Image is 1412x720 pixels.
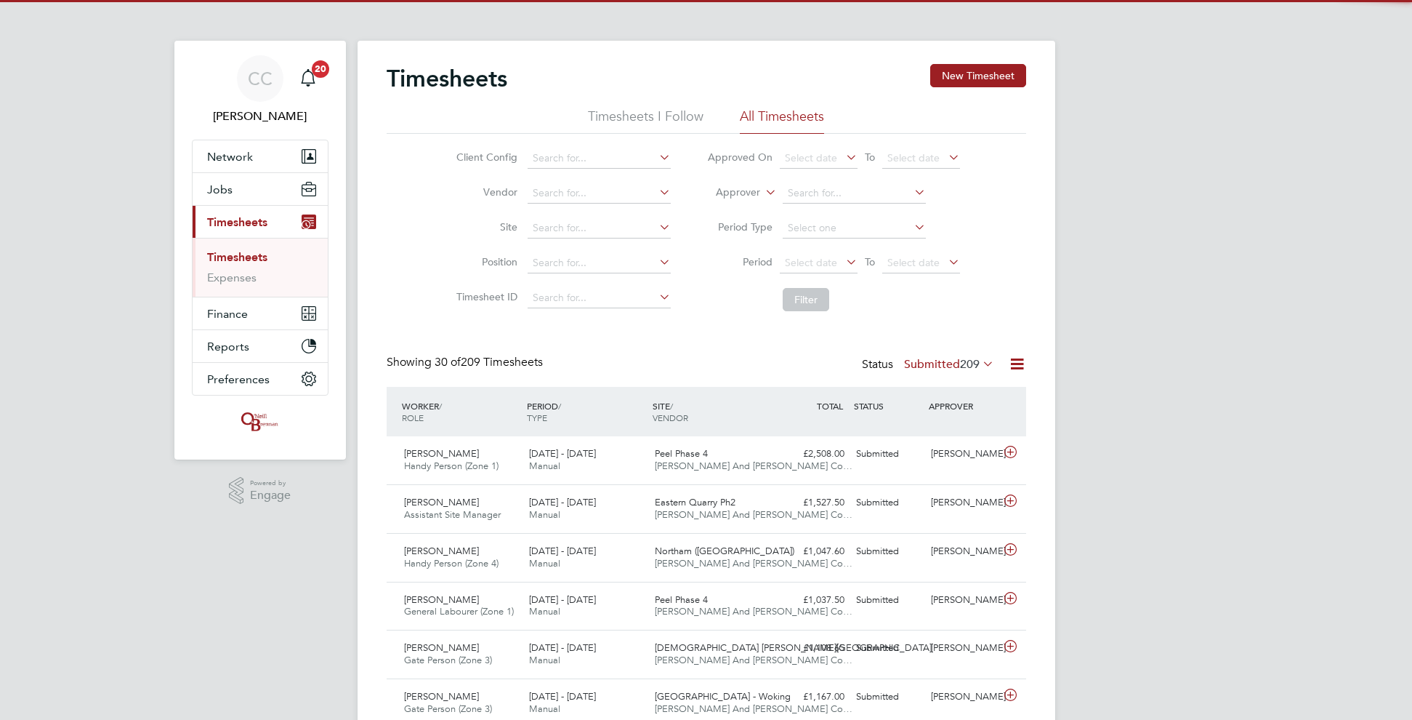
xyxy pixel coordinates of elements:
[404,557,499,569] span: Handy Person (Zone 4)
[817,400,843,412] span: TOTAL
[655,508,852,521] span: [PERSON_NAME] And [PERSON_NAME] Co…
[193,206,328,238] button: Timesheets
[558,400,561,412] span: /
[193,330,328,362] button: Reports
[404,447,479,460] span: [PERSON_NAME]
[452,290,517,303] label: Timesheet ID
[529,593,596,606] span: [DATE] - [DATE]
[785,256,837,269] span: Select date
[528,183,671,204] input: Search for...
[452,255,517,268] label: Position
[775,442,850,466] div: £2,508.00
[404,690,479,703] span: [PERSON_NAME]
[529,545,596,557] span: [DATE] - [DATE]
[452,185,517,199] label: Vendor
[653,412,688,423] span: VENDOR
[850,636,926,660] div: Submitted
[207,340,249,353] span: Reports
[192,410,328,433] a: Go to home page
[529,641,596,654] span: [DATE] - [DATE]
[850,491,926,515] div: Submitted
[655,447,708,460] span: Peel Phase 4
[925,393,1001,419] div: APPROVER
[925,540,1001,564] div: [PERSON_NAME]
[387,355,546,370] div: Showing
[435,355,461,369] span: 30 of
[192,108,328,125] span: Charlotte Carter
[925,636,1001,660] div: [PERSON_NAME]
[904,357,994,372] label: Submitted
[229,477,291,505] a: Powered byEngage
[528,148,671,169] input: Search for...
[207,372,270,386] span: Preferences
[402,412,424,423] span: ROLE
[452,220,517,233] label: Site
[707,151,772,164] label: Approved On
[207,215,267,229] span: Timesheets
[529,460,560,472] span: Manual
[850,442,926,466] div: Submitted
[930,64,1026,87] button: New Timesheet
[193,297,328,329] button: Finance
[207,307,248,321] span: Finance
[850,393,926,419] div: STATUS
[670,400,673,412] span: /
[238,410,281,433] img: oneillandbrennan-logo-retina.png
[294,55,323,102] a: 20
[707,220,772,233] label: Period Type
[398,393,524,431] div: WORKER
[740,108,824,134] li: All Timesheets
[193,140,328,172] button: Network
[529,557,560,569] span: Manual
[529,605,560,617] span: Manual
[528,288,671,308] input: Search for...
[207,150,253,164] span: Network
[207,250,267,264] a: Timesheets
[404,496,479,508] span: [PERSON_NAME]
[174,41,346,460] nav: Main navigation
[655,545,794,557] span: Northam ([GEOGRAPHIC_DATA])
[783,218,926,239] input: Select one
[785,151,837,164] span: Select date
[783,183,926,204] input: Search for...
[655,557,852,569] span: [PERSON_NAME] And [PERSON_NAME] Co…
[775,588,850,612] div: £1,037.50
[529,508,560,521] span: Manual
[655,593,708,606] span: Peel Phase 4
[887,151,940,164] span: Select date
[192,55,328,125] a: CC[PERSON_NAME]
[707,255,772,268] label: Period
[435,355,543,369] span: 209 Timesheets
[960,357,980,372] span: 209
[207,183,233,196] span: Jobs
[404,593,479,606] span: [PERSON_NAME]
[404,605,514,617] span: General Labourer (Zone 1)
[193,238,328,297] div: Timesheets
[655,605,852,617] span: [PERSON_NAME] And [PERSON_NAME] Co…
[655,460,852,472] span: [PERSON_NAME] And [PERSON_NAME] Co…
[775,685,850,709] div: £1,167.00
[775,491,850,515] div: £1,527.50
[925,588,1001,612] div: [PERSON_NAME]
[404,703,492,715] span: Gate Person (Zone 3)
[655,496,735,508] span: Eastern Quarry Ph2
[452,151,517,164] label: Client Config
[925,685,1001,709] div: [PERSON_NAME]
[655,703,852,715] span: [PERSON_NAME] And [PERSON_NAME] Co…
[250,477,291,489] span: Powered by
[850,685,926,709] div: Submitted
[529,703,560,715] span: Manual
[404,545,479,557] span: [PERSON_NAME]
[655,690,791,703] span: [GEOGRAPHIC_DATA] - Woking
[387,64,507,93] h2: Timesheets
[193,173,328,205] button: Jobs
[775,540,850,564] div: £1,047.60
[655,641,932,654] span: [DEMOGRAPHIC_DATA] [PERSON_NAME][GEOGRAPHIC_DATA]
[250,489,291,502] span: Engage
[529,496,596,508] span: [DATE] - [DATE]
[649,393,775,431] div: SITE
[887,256,940,269] span: Select date
[775,636,850,660] div: £1,108.65
[860,148,879,167] span: To
[529,690,596,703] span: [DATE] - [DATE]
